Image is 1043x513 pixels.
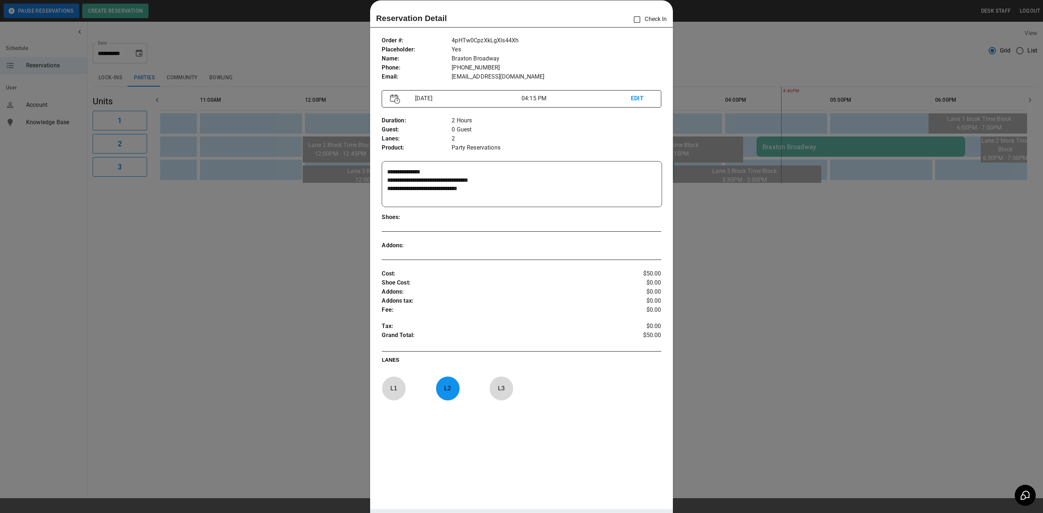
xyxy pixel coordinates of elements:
[376,12,447,24] p: Reservation Detail
[382,287,615,297] p: Addons :
[382,278,615,287] p: Shoe Cost :
[382,297,615,306] p: Addons tax :
[615,278,661,287] p: $0.00
[615,331,661,342] p: $50.00
[452,36,661,45] p: 4pHTw0CpzXkLgXls44Xh
[382,241,452,250] p: Addons :
[489,380,513,397] p: L 3
[382,306,615,315] p: Fee :
[436,380,460,397] p: L 2
[382,134,452,143] p: Lanes :
[382,63,452,72] p: Phone :
[382,45,452,54] p: Placeholder :
[615,322,661,331] p: $0.00
[629,12,667,27] p: Check In
[452,63,661,72] p: [PHONE_NUMBER]
[452,54,661,63] p: Braxton Broadway
[382,125,452,134] p: Guest :
[382,143,452,152] p: Product :
[382,331,615,342] p: Grand Total :
[382,322,615,331] p: Tax :
[382,116,452,125] p: Duration :
[452,143,661,152] p: Party Reservations
[390,94,400,104] img: Vector
[615,306,661,315] p: $0.00
[615,297,661,306] p: $0.00
[382,72,452,81] p: Email :
[615,287,661,297] p: $0.00
[615,269,661,278] p: $50.00
[452,125,661,134] p: 0 Guest
[452,116,661,125] p: 2 Hours
[382,54,452,63] p: Name :
[382,356,661,366] p: LANES
[382,36,452,45] p: Order # :
[412,94,521,103] p: [DATE]
[452,45,661,54] p: Yes
[382,380,406,397] p: L 1
[521,94,631,103] p: 04:15 PM
[382,269,615,278] p: Cost :
[382,213,452,222] p: Shoes :
[452,134,661,143] p: 2
[452,72,661,81] p: [EMAIL_ADDRESS][DOMAIN_NAME]
[631,94,653,103] p: EDIT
